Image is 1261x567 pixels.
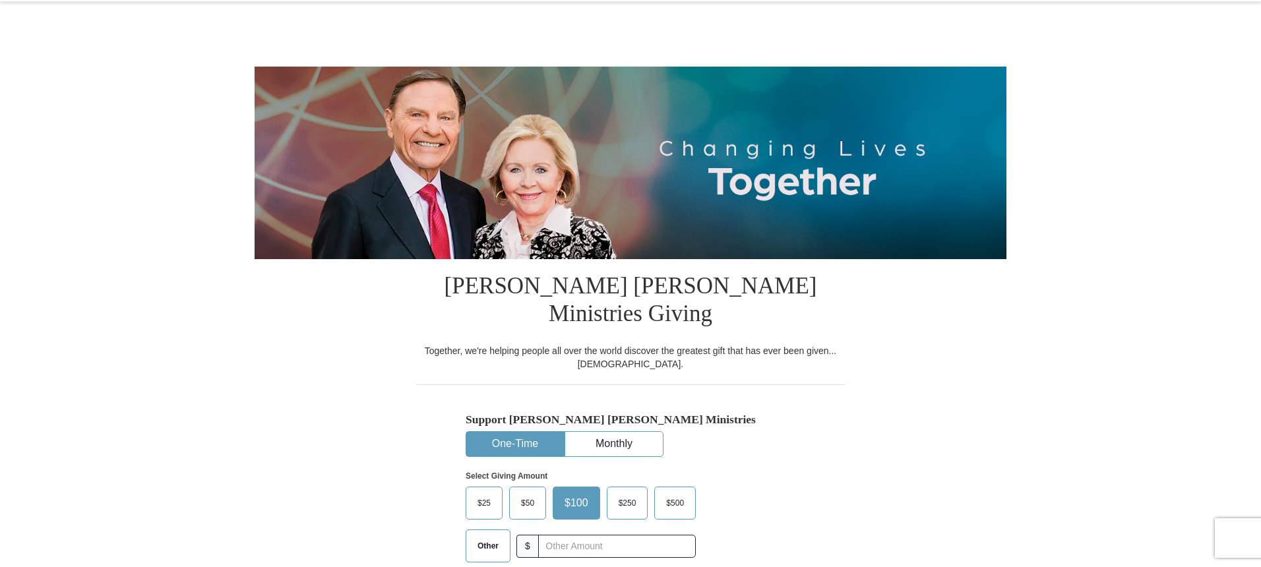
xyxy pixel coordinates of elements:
[466,432,564,456] button: One-Time
[558,493,595,513] span: $100
[612,493,643,513] span: $250
[514,493,541,513] span: $50
[538,535,696,558] input: Other Amount
[516,535,539,558] span: $
[565,432,663,456] button: Monthly
[416,259,845,344] h1: [PERSON_NAME] [PERSON_NAME] Ministries Giving
[471,536,505,556] span: Other
[471,493,497,513] span: $25
[466,413,795,427] h5: Support [PERSON_NAME] [PERSON_NAME] Ministries
[416,344,845,371] div: Together, we're helping people all over the world discover the greatest gift that has ever been g...
[660,493,691,513] span: $500
[466,471,547,481] strong: Select Giving Amount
